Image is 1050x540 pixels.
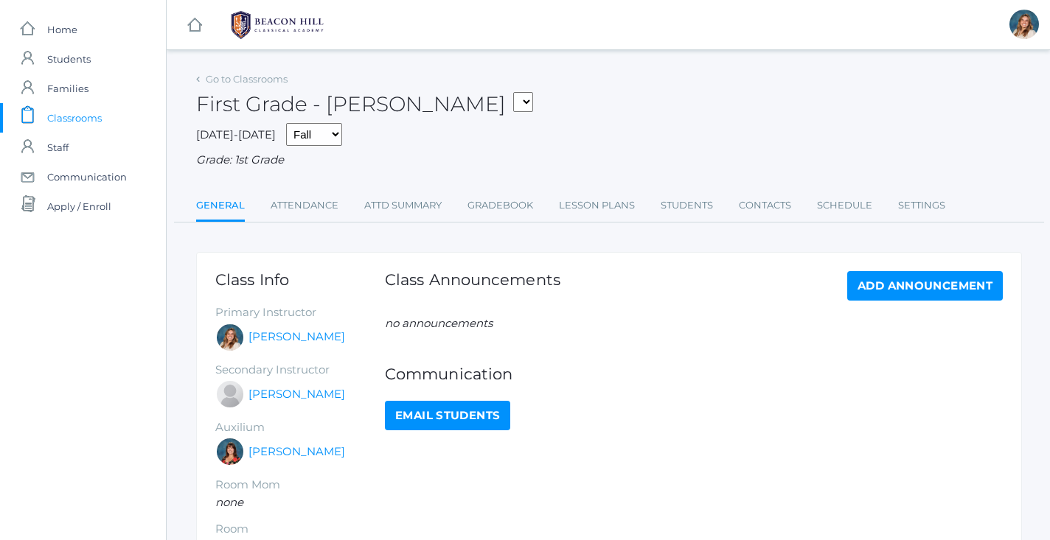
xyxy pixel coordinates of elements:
h5: Primary Instructor [215,306,385,319]
a: Contacts [739,191,791,220]
span: Students [47,44,91,74]
div: Liv Barber [215,323,245,352]
a: Settings [898,191,945,220]
a: Schedule [817,191,872,220]
a: General [196,191,245,222]
h1: Class Info [215,271,385,288]
h1: Communication [385,365,1003,382]
h5: Room Mom [215,479,385,491]
span: Families [47,74,88,103]
div: Grade: 1st Grade [196,152,1022,169]
div: Jaimie Watson [215,379,245,409]
span: Home [47,15,77,44]
img: 1_BHCALogos-05.png [222,7,333,43]
a: [PERSON_NAME] [248,386,345,403]
span: Apply / Enroll [47,192,111,221]
a: Gradebook [467,191,533,220]
span: Classrooms [47,103,102,133]
em: no announcements [385,316,493,330]
span: Communication [47,162,127,192]
em: none [215,495,243,509]
a: Go to Classrooms [206,73,288,85]
a: Add Announcement [847,271,1003,301]
a: [PERSON_NAME] [248,443,345,460]
a: [PERSON_NAME] [248,329,345,346]
h5: Room [215,523,385,536]
span: [DATE]-[DATE] [196,127,276,141]
a: Email Students [385,401,510,430]
span: Staff [47,133,69,162]
div: Heather Wallock [215,437,245,466]
div: Liv Barber [1009,10,1039,39]
h5: Secondary Instructor [215,364,385,376]
a: Attd Summary [364,191,442,220]
a: Students [661,191,713,220]
a: Lesson Plans [559,191,635,220]
h1: Class Announcements [385,271,560,297]
h2: First Grade - [PERSON_NAME] [196,93,533,116]
a: Attendance [271,191,338,220]
h5: Auxilium [215,421,385,434]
